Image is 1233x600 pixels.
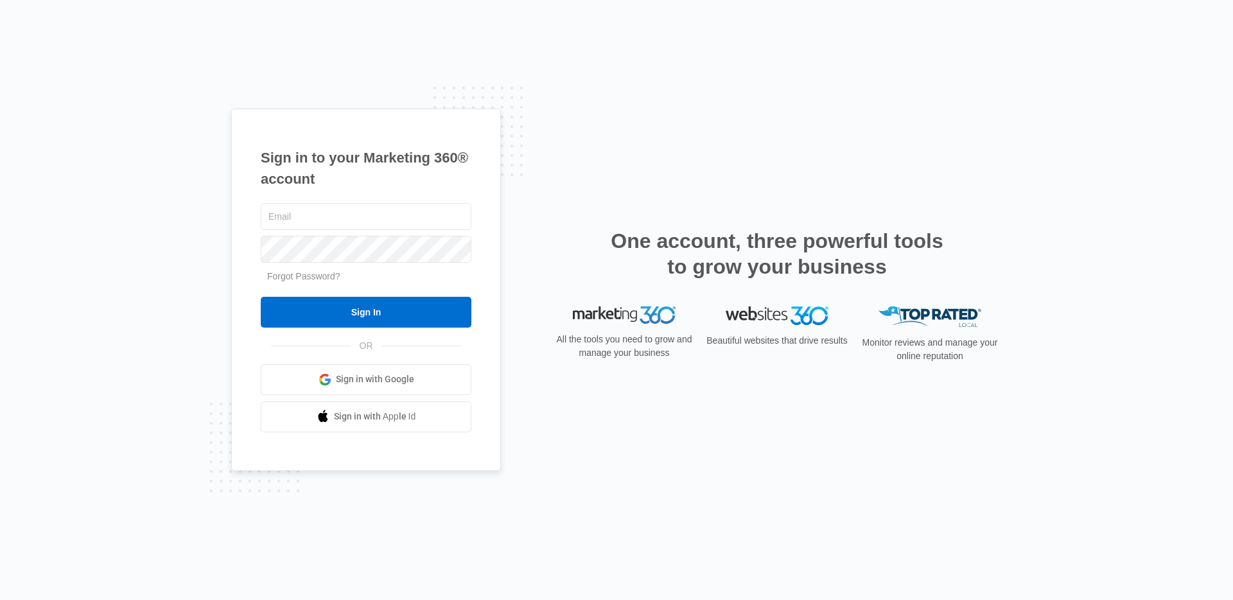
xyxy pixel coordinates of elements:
[334,410,416,423] span: Sign in with Apple Id
[607,228,947,279] h2: One account, three powerful tools to grow your business
[879,306,981,328] img: Top Rated Local
[261,297,471,328] input: Sign In
[261,203,471,230] input: Email
[261,401,471,432] a: Sign in with Apple Id
[552,333,696,360] p: All the tools you need to grow and manage your business
[858,336,1002,363] p: Monitor reviews and manage your online reputation
[573,306,676,324] img: Marketing 360
[261,147,471,190] h1: Sign in to your Marketing 360® account
[705,334,849,348] p: Beautiful websites that drive results
[336,373,414,386] span: Sign in with Google
[726,306,828,325] img: Websites 360
[351,339,382,353] span: OR
[261,364,471,395] a: Sign in with Google
[267,271,340,281] a: Forgot Password?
